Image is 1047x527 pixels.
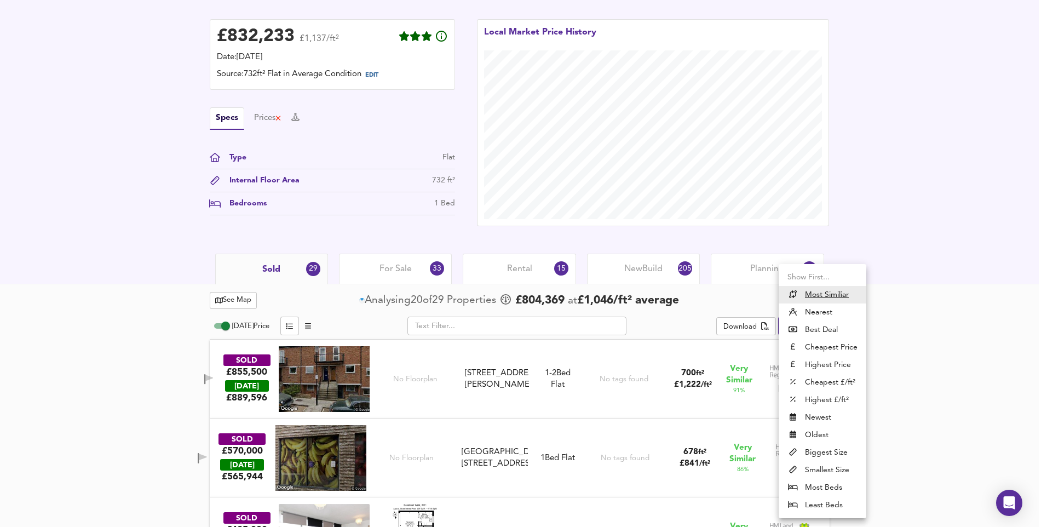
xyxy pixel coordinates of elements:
li: Highest £/ft² [779,391,866,409]
li: Highest Price [779,356,866,374]
div: Open Intercom Messenger [996,490,1022,516]
li: Cheapest Price [779,339,866,356]
li: Least Beds [779,496,866,514]
u: Most Similiar [805,289,849,300]
li: Smallest Size [779,461,866,479]
li: Biggest Size [779,444,866,461]
li: Most Beds [779,479,866,496]
li: Best Deal [779,321,866,339]
li: Newest [779,409,866,426]
li: Cheapest £/ft² [779,374,866,391]
li: Nearest [779,303,866,321]
li: Oldest [779,426,866,444]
